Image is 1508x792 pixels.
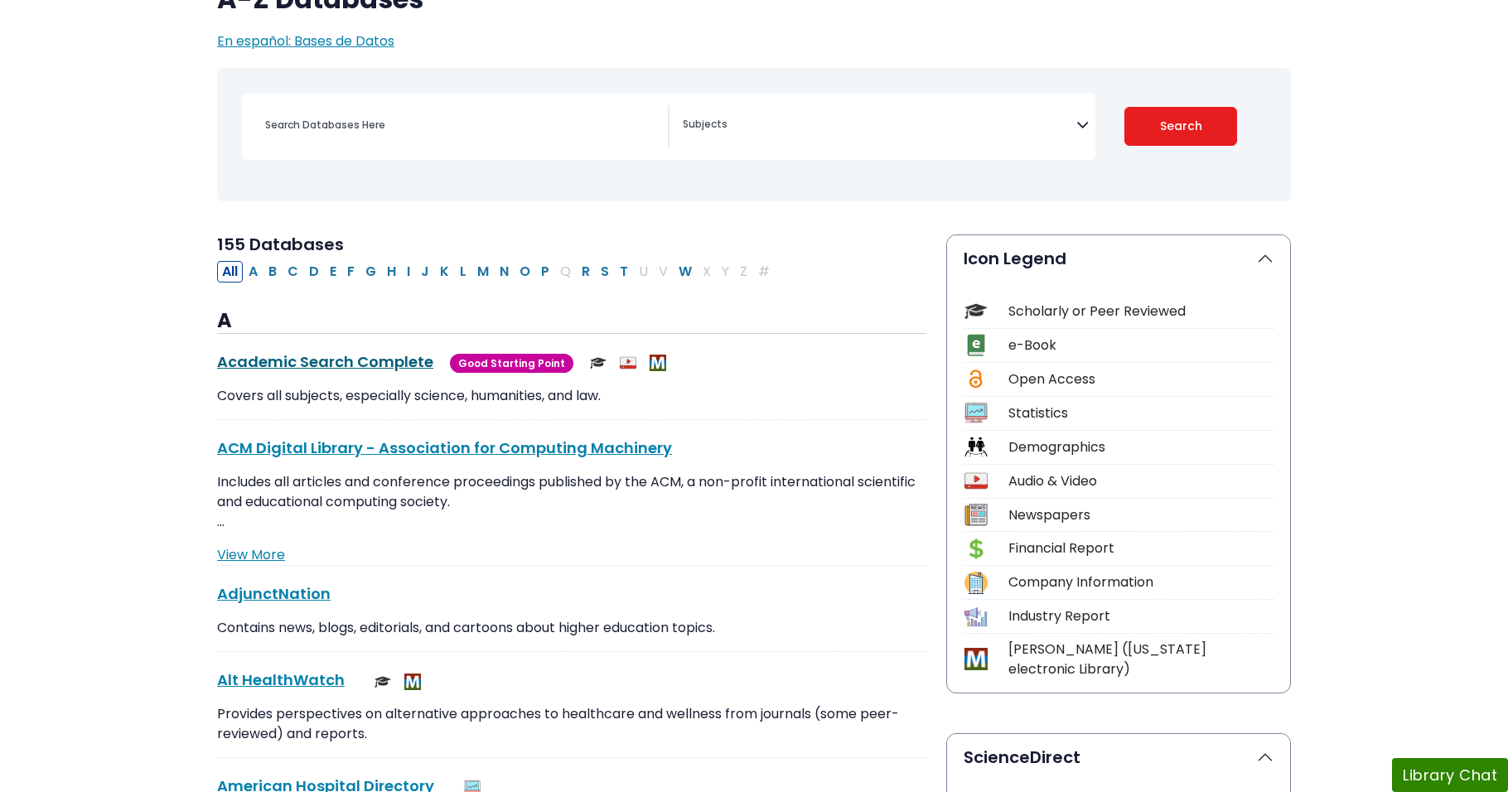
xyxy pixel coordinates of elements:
button: Filter Results L [455,261,471,283]
div: Scholarly or Peer Reviewed [1008,302,1274,321]
button: Filter Results T [615,261,633,283]
button: Submit for Search Results [1124,107,1238,146]
textarea: Search [683,119,1076,133]
button: All [217,261,243,283]
div: Financial Report [1008,538,1274,558]
button: Filter Results D [304,261,324,283]
p: Covers all subjects, especially science, humanities, and law. [217,386,926,406]
img: Icon Scholarly or Peer Reviewed [964,300,987,322]
img: Icon MeL (Michigan electronic Library) [964,648,987,670]
div: Statistics [1008,403,1274,423]
button: Filter Results S [596,261,614,283]
img: Audio & Video [620,355,636,371]
a: En español: Bases de Datos [217,31,394,51]
button: Filter Results G [360,261,381,283]
img: Icon e-Book [964,334,987,356]
a: AdjunctNation [217,583,331,604]
a: Alt HealthWatch [217,669,345,690]
img: Scholarly or Peer Reviewed [590,355,607,371]
img: Icon Company Information [964,572,987,594]
p: Provides perspectives on alternative approaches to healthcare and wellness from journals (some pe... [217,704,926,744]
div: Demographics [1008,437,1274,457]
button: Filter Results I [402,261,415,283]
button: Filter Results A [244,261,263,283]
button: ScienceDirect [947,734,1290,780]
img: MeL (Michigan electronic Library) [404,674,421,690]
div: Company Information [1008,572,1274,592]
p: Includes all articles and conference proceedings published by the ACM, a non-profit international... [217,472,926,532]
img: Icon Audio & Video [964,470,987,492]
div: Newspapers [1008,505,1274,525]
button: Filter Results M [472,261,494,283]
nav: Search filters [217,68,1291,201]
button: Filter Results R [577,261,595,283]
img: Icon Open Access [965,368,986,390]
button: Filter Results C [283,261,303,283]
div: Alpha-list to filter by first letter of database name [217,261,776,280]
button: Filter Results O [515,261,535,283]
button: Filter Results W [674,261,697,283]
button: Filter Results B [263,261,282,283]
a: Academic Search Complete [217,351,433,372]
button: Filter Results J [416,261,434,283]
button: Filter Results N [495,261,514,283]
a: View More [217,545,285,564]
button: Filter Results F [342,261,360,283]
button: Filter Results H [382,261,401,283]
img: Icon Statistics [964,402,987,424]
div: [PERSON_NAME] ([US_STATE] electronic Library) [1008,640,1274,679]
img: Icon Industry Report [964,606,987,628]
div: e-Book [1008,336,1274,355]
input: Search database by title or keyword [255,113,668,137]
button: Icon Legend [947,235,1290,282]
h3: A [217,309,926,334]
a: ACM Digital Library - Association for Computing Machinery [217,437,672,458]
span: 155 Databases [217,233,344,256]
button: Filter Results P [536,261,554,283]
div: Open Access [1008,369,1274,389]
div: Audio & Video [1008,471,1274,491]
p: Contains news, blogs, editorials, and cartoons about higher education topics. [217,618,926,638]
button: Filter Results E [325,261,341,283]
img: Scholarly or Peer Reviewed [375,674,391,690]
img: MeL (Michigan electronic Library) [650,355,666,371]
button: Filter Results K [435,261,454,283]
img: Icon Newspapers [964,504,987,526]
div: Industry Report [1008,606,1274,626]
img: Icon Financial Report [964,538,987,560]
span: Good Starting Point [450,354,573,373]
img: Icon Demographics [964,436,987,458]
button: Library Chat [1392,758,1508,792]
